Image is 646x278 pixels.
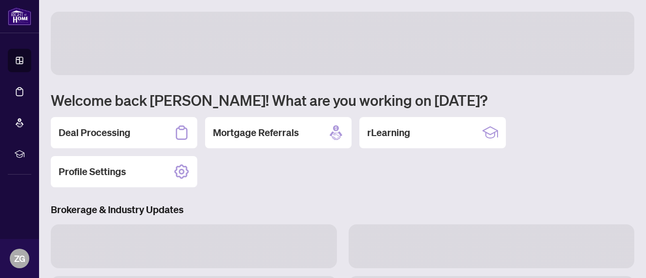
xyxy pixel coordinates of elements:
img: logo [8,7,31,25]
h2: Profile Settings [59,165,126,179]
span: ZG [14,252,25,265]
h2: Deal Processing [59,126,130,139]
h3: Brokerage & Industry Updates [51,203,634,217]
h2: rLearning [367,126,410,139]
h1: Welcome back [PERSON_NAME]! What are you working on [DATE]? [51,91,634,109]
h2: Mortgage Referrals [213,126,299,139]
